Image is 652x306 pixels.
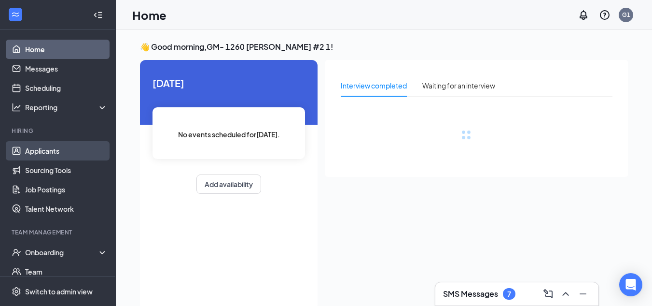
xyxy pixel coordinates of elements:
a: Messages [25,59,108,78]
svg: UserCheck [12,248,21,257]
svg: Notifications [578,9,589,21]
a: Talent Network [25,199,108,219]
button: ChevronUp [558,286,573,302]
a: Sourcing Tools [25,160,108,180]
a: Team [25,262,108,281]
div: Reporting [25,102,108,112]
h3: 👋 Good morning, GM- 1260 [PERSON_NAME] #2 1 ! [140,42,628,52]
div: Open Intercom Messenger [619,273,642,296]
div: G1 [622,11,630,19]
span: No events scheduled for [DATE] . [178,129,280,140]
div: Switch to admin view [25,287,93,296]
a: Job Postings [25,180,108,199]
div: Onboarding [25,248,99,257]
svg: ComposeMessage [542,288,554,300]
svg: Minimize [577,288,589,300]
svg: Analysis [12,102,21,112]
button: Add availability [196,175,261,194]
div: Team Management [12,228,106,236]
svg: ChevronUp [560,288,571,300]
div: Hiring [12,127,106,135]
a: Home [25,40,108,59]
span: [DATE] [153,75,305,90]
svg: Collapse [93,10,103,20]
div: 7 [507,290,511,298]
div: Interview completed [341,80,407,91]
div: Waiting for an interview [422,80,495,91]
button: ComposeMessage [541,286,556,302]
a: Scheduling [25,78,108,98]
svg: WorkstreamLogo [11,10,20,19]
h3: SMS Messages [443,289,498,299]
button: Minimize [575,286,591,302]
h1: Home [132,7,166,23]
svg: Settings [12,287,21,296]
svg: QuestionInfo [599,9,610,21]
a: Applicants [25,141,108,160]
